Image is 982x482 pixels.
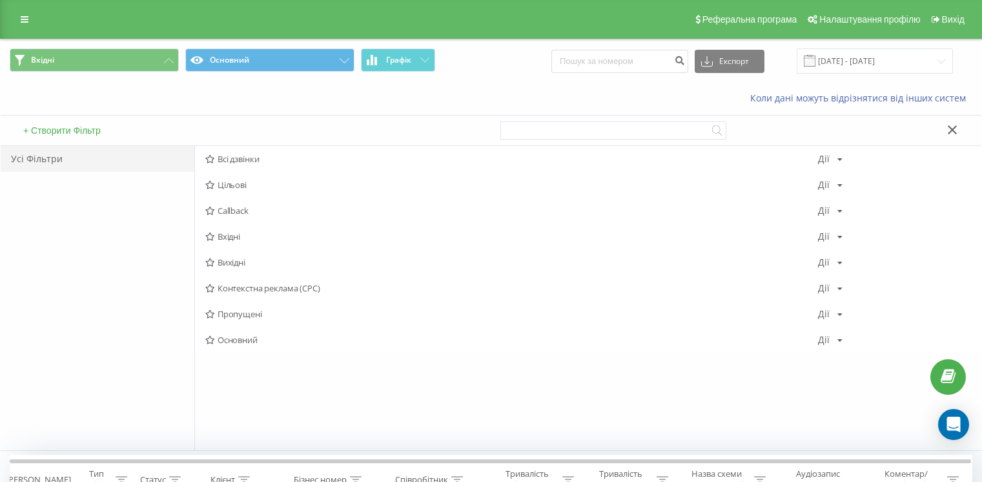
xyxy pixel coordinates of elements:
span: Основний [205,335,818,344]
div: Дії [818,154,830,163]
div: Дії [818,284,830,293]
div: Open Intercom Messenger [938,409,969,440]
button: Графік [361,48,435,72]
div: Дії [818,258,830,267]
button: Закрити [943,124,962,138]
span: Вхідні [31,55,54,65]
span: Callback [205,206,818,215]
span: Вхідні [205,232,818,241]
button: Основний [185,48,354,72]
span: Контекстна реклама (CPC) [205,284,818,293]
div: Усі Фільтри [1,146,194,172]
span: Реферальна програма [702,14,797,25]
span: Вихід [942,14,965,25]
button: Вхідні [10,48,179,72]
span: Налаштування профілю [819,14,920,25]
span: Пропущені [205,309,818,319]
span: Цільові [205,180,818,189]
div: Дії [818,180,830,189]
div: Дії [818,335,830,344]
span: Всі дзвінки [205,154,818,163]
span: Графік [386,56,411,65]
div: Дії [818,309,830,319]
input: Пошук за номером [551,50,688,73]
button: Експорт [695,50,764,73]
div: Дії [818,232,830,241]
a: Коли дані можуть відрізнятися вiд інших систем [750,92,972,104]
button: + Створити Фільтр [19,125,105,136]
div: Дії [818,206,830,215]
span: Вихідні [205,258,818,267]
